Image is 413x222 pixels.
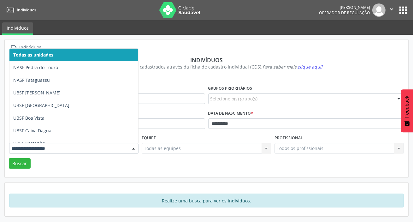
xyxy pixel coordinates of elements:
[13,77,50,83] span: NASF Tataguassu
[142,133,156,143] label: Equipe
[208,109,253,118] label: Data de nascimento
[9,158,31,169] button: Buscar
[401,89,413,132] button: Feedback - Mostrar pesquisa
[13,128,51,134] span: UBSF Caixa Dagua
[319,10,370,15] span: Operador de regulação
[13,115,44,121] span: UBSF Boa Vista
[210,95,258,102] span: Selecione o(s) grupo(s)
[9,194,404,207] div: Realize uma busca para ver os indivíduos.
[13,90,61,96] span: UBSF [PERSON_NAME]
[372,3,386,17] img: img
[4,5,36,15] a: Indivíduos
[13,64,58,70] span: NASF Pedra do Touro
[398,5,409,16] button: apps
[263,64,322,70] i: Para saber mais,
[274,133,303,143] label: Profissional
[386,3,398,17] button: 
[208,84,252,93] label: Grupos prioritários
[13,102,69,108] span: UBSF [GEOGRAPHIC_DATA]
[9,43,43,52] a:  Indivíduos
[388,6,395,13] i: 
[2,22,33,35] a: Indivíduos
[319,5,370,10] div: [PERSON_NAME]
[14,63,399,70] div: Visualize os indivíduos cadastrados através da ficha de cadastro individual (CDS).
[18,43,43,52] div: Indivíduos
[404,96,410,118] span: Feedback
[9,43,18,52] i: 
[13,52,53,58] span: Todas as unidades
[13,140,45,146] span: UBSF Castanho
[298,64,322,70] span: clique aqui!
[17,7,36,13] span: Indivíduos
[14,57,399,63] div: Indivíduos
